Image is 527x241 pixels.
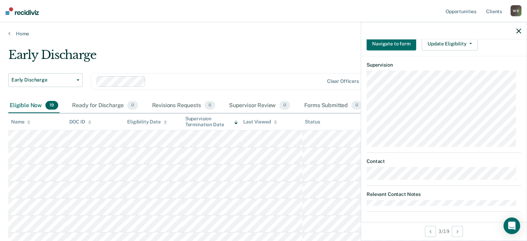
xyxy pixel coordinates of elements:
[279,101,290,110] span: 0
[6,7,39,15] img: Recidiviz
[452,226,463,237] button: Next Opportunity
[45,101,58,110] span: 19
[8,48,404,68] div: Early Discharge
[422,37,478,51] button: Update Eligibility
[367,62,521,68] dt: Supervision
[361,222,527,240] div: 3 / 19
[228,98,292,113] div: Supervisor Review
[367,37,419,51] a: Navigate to form link
[185,116,238,128] div: Supervision Termination Date
[367,37,416,51] button: Navigate to form
[243,119,277,125] div: Last Viewed
[367,158,521,164] dt: Contact
[11,77,74,83] span: Early Discharge
[127,101,138,110] span: 0
[8,31,519,37] a: Home
[305,119,320,125] div: Status
[8,98,60,113] div: Eligible Now
[71,98,139,113] div: Ready for Discharge
[127,119,167,125] div: Eligibility Date
[150,98,216,113] div: Revisions Requests
[302,98,363,113] div: Forms Submitted
[327,78,359,84] div: Clear officers
[11,119,30,125] div: Name
[204,101,215,110] span: 0
[503,217,520,234] div: Open Intercom Messenger
[510,5,521,16] div: W B
[69,119,91,125] div: DOC ID
[425,226,436,237] button: Previous Opportunity
[351,101,362,110] span: 0
[367,191,521,197] dt: Relevant Contact Notes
